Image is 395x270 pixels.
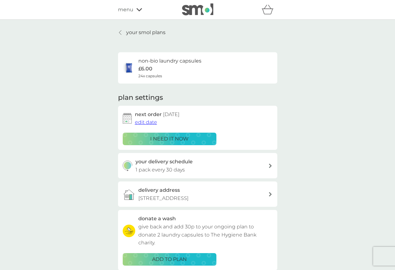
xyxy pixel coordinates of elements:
span: menu [118,6,133,14]
h3: delivery address [138,186,180,194]
button: ADD TO PLAN [123,253,216,266]
span: 24x capsules [138,73,162,79]
h3: your delivery schedule [136,158,193,166]
button: i need it now [123,133,216,145]
p: give back and add 30p to your ongoing plan to donate 2 laundry capsules to The Hygiene Bank charity. [138,223,273,247]
p: your smol plans [126,28,165,37]
div: basket [262,3,277,16]
img: smol [182,3,213,15]
button: your delivery schedule1 pack every 30 days [118,153,277,178]
h6: non-bio laundry capsules [138,57,201,65]
span: [DATE] [163,111,180,117]
h2: plan settings [118,93,163,103]
p: [STREET_ADDRESS] [138,194,189,202]
button: edit date [135,118,157,126]
p: 1 pack every 30 days [136,166,185,174]
h2: next order [135,110,180,119]
a: delivery address[STREET_ADDRESS] [118,181,277,207]
span: edit date [135,119,157,125]
a: your smol plans [118,28,165,37]
h3: donate a wash [138,215,176,223]
p: i need it now [150,135,189,143]
p: £6.00 [138,65,152,73]
img: non-bio laundry capsules [123,62,135,74]
p: ADD TO PLAN [152,255,187,263]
